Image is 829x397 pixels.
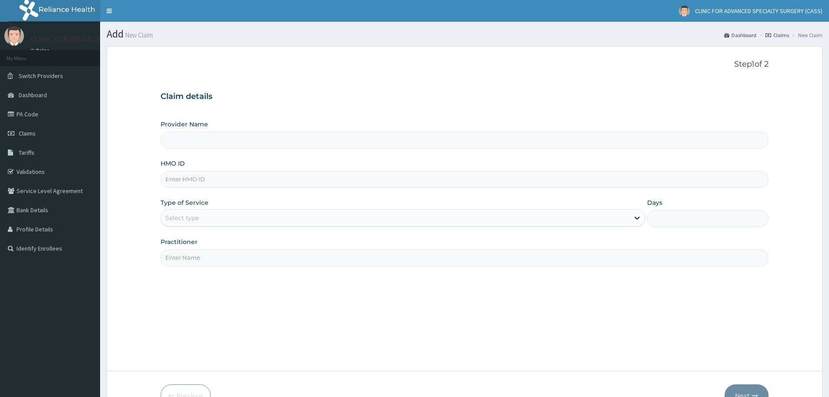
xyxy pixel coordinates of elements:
p: Step 1 of 2 [161,60,769,69]
span: Switch Providers [19,72,63,80]
img: User Image [679,6,690,17]
li: New Claim [790,31,822,39]
label: Type of Service [161,198,208,207]
h1: Add [107,28,822,40]
label: Days [647,198,662,207]
p: CLINIC FOR ADVANCED SPECIALTY SURGERY (CASS) [30,35,200,43]
span: Tariffs [19,149,34,156]
h3: Claim details [161,92,769,102]
small: New Claim [124,32,153,38]
label: Practitioner [161,238,198,246]
img: User Image [4,26,24,46]
input: Enter HMO ID [161,171,769,188]
a: Claims [765,31,789,39]
span: CLINIC FOR ADVANCED SPECIALTY SURGERY (CASS) [695,7,822,15]
label: HMO ID [161,159,185,168]
span: Claims [19,129,36,137]
a: Dashboard [724,31,756,39]
label: Provider Name [161,120,208,129]
input: Enter Name [161,249,769,266]
div: Select type [165,214,199,222]
a: Online [30,48,51,54]
span: Dashboard [19,91,47,99]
